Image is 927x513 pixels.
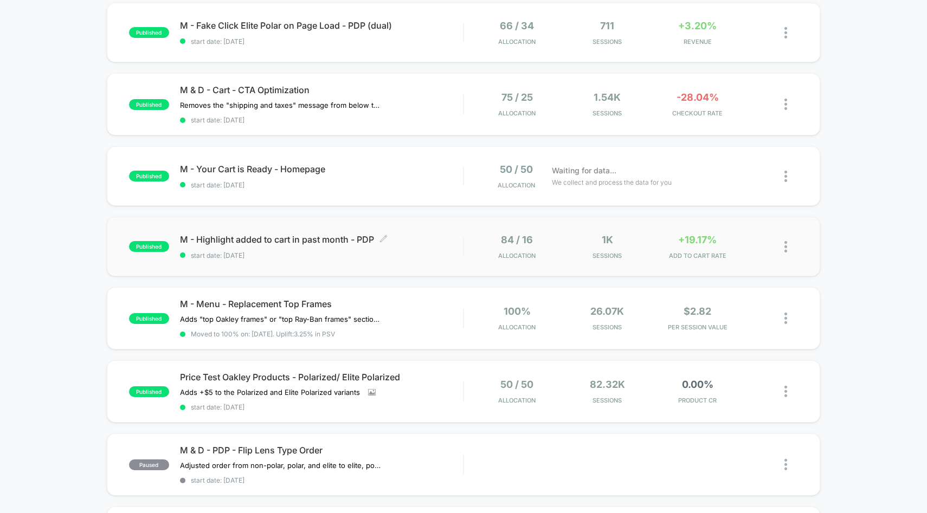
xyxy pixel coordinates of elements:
span: Price Test Oakley Products - Polarized/ Elite Polarized [180,372,463,382]
span: ADD TO CART RATE [655,252,739,259]
span: Allocation [498,252,536,259]
span: Removes the "shipping and taxes" message from below the CTA and replaces it with message about re... [180,101,381,109]
span: published [129,27,169,38]
span: published [129,241,169,252]
span: Adjusted order from non-polar, polar, and elite to elite, polar, and non-polar in variant [180,461,381,470]
span: start date: [DATE] [180,403,463,411]
img: close [784,99,787,110]
span: $2.82 [684,306,711,317]
span: start date: [DATE] [180,181,463,189]
span: 711 [600,20,614,31]
span: 1k [602,234,613,245]
span: +3.20% [678,20,717,31]
span: Moved to 100% on: [DATE] . Uplift: 3.25% in PSV [191,330,335,338]
span: 50 / 50 [500,379,533,390]
span: Adds +$5 to the Polarized and Elite Polarized variants [180,388,360,397]
span: Sessions [565,38,649,46]
span: published [129,313,169,324]
span: start date: [DATE] [180,251,463,259]
span: Sessions [565,252,649,259]
span: REVENUE [655,38,739,46]
span: published [129,171,169,181]
span: M - Menu - Replacement Top Frames [180,298,463,309]
span: Sessions [565,397,649,404]
span: Allocation [498,181,535,189]
span: 75 / 25 [501,92,533,103]
img: close [784,386,787,397]
span: Allocation [498,397,536,404]
span: +19.17% [678,234,717,245]
span: 84 / 16 [501,234,533,245]
img: close [784,27,787,38]
span: M & D - Cart - CTA Optimization [180,85,463,95]
span: Allocation [498,323,536,331]
span: -28.04% [677,92,719,103]
span: Sessions [565,109,649,117]
span: M - Highlight added to cart in past month - PDP [180,234,463,245]
span: CHECKOUT RATE [655,109,739,117]
span: start date: [DATE] [180,476,463,484]
span: paused [129,459,169,470]
span: Allocation [498,109,536,117]
span: We collect and process the data for you [552,177,672,187]
span: published [129,99,169,110]
span: 82.32k [590,379,625,390]
span: 1.54k [594,92,621,103]
span: start date: [DATE] [180,37,463,46]
span: 26.07k [590,306,624,317]
span: 66 / 34 [500,20,534,31]
img: close [784,459,787,470]
span: Waiting for data... [552,165,616,177]
span: 100% [504,306,531,317]
span: 50 / 50 [500,164,533,175]
img: close [784,313,787,324]
span: published [129,386,169,397]
img: close [784,171,787,182]
span: M - Your Cart is Ready - Homepage [180,164,463,174]
span: start date: [DATE] [180,116,463,124]
span: M & D - PDP - Flip Lens Type Order [180,445,463,456]
span: 0.00% [682,379,713,390]
span: M - Fake Click Elite Polar on Page Load - PDP (dual) [180,20,463,31]
span: PRODUCT CR [655,397,739,404]
span: PER SESSION VALUE [655,323,739,331]
span: Sessions [565,323,649,331]
img: close [784,241,787,252]
span: Allocation [498,38,536,46]
span: Adds "top Oakley frames" or "top Ray-Ban frames" section to replacement lenses for Oakley and Ray... [180,315,381,323]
